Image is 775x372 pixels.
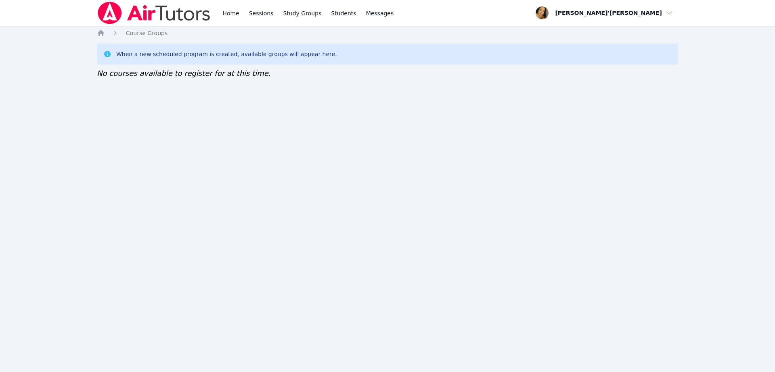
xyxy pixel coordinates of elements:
[126,29,168,37] a: Course Groups
[126,30,168,36] span: Course Groups
[97,2,211,24] img: Air Tutors
[97,29,678,37] nav: Breadcrumb
[116,50,337,58] div: When a new scheduled program is created, available groups will appear here.
[366,9,394,17] span: Messages
[97,69,271,77] span: No courses available to register for at this time.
